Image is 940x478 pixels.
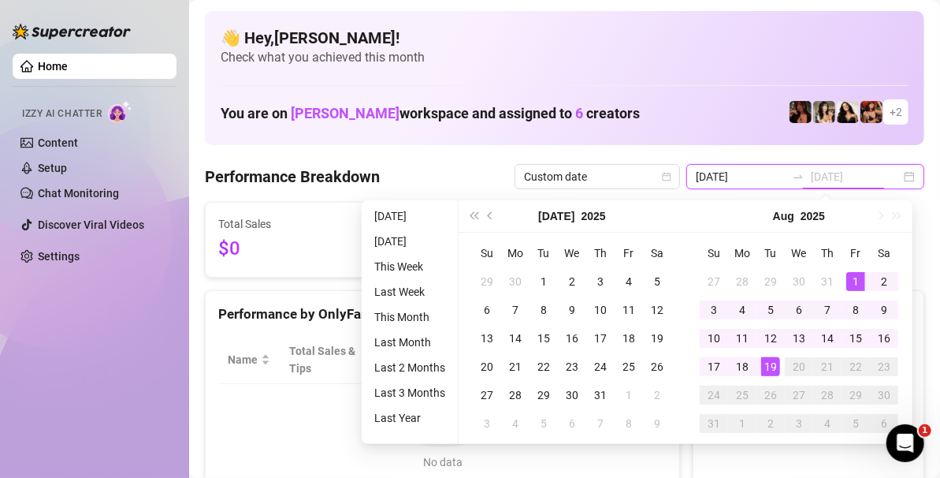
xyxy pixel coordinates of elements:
img: mads [837,101,859,123]
td: 2025-08-05 [529,409,558,438]
span: + 2 [890,103,902,121]
td: 2025-07-16 [558,324,586,353]
td: 2025-08-31 [700,409,728,438]
div: 4 [818,414,837,433]
td: 2025-08-19 [756,353,785,381]
div: 27 [790,386,808,405]
div: 13 [790,329,808,348]
td: 2025-08-02 [643,381,671,409]
td: 2025-08-13 [785,324,813,353]
span: Izzy AI Chatter [22,106,102,121]
td: 2025-08-21 [813,353,842,381]
div: 5 [534,414,553,433]
button: Previous month (PageUp) [482,200,500,232]
div: 29 [534,386,553,405]
div: 31 [704,414,723,433]
img: Oxillery [860,101,882,123]
td: 2025-08-28 [813,381,842,409]
td: 2025-07-12 [643,296,671,324]
li: Last 2 Months [368,358,451,377]
td: 2025-08-09 [643,409,671,438]
div: Performance by OnlyFans Creator [218,304,667,325]
button: Choose a month [538,200,574,232]
div: 7 [818,301,837,319]
th: Sa [643,239,671,267]
div: 3 [477,414,496,433]
div: 26 [761,386,780,405]
span: $0 [218,234,362,264]
div: 2 [761,414,780,433]
td: 2025-07-10 [586,296,615,324]
td: 2025-07-03 [586,267,615,296]
div: 27 [477,386,496,405]
div: 22 [534,357,553,376]
span: calendar [662,172,671,181]
div: 16 [875,329,894,348]
div: 8 [619,414,638,433]
span: swap-right [792,170,804,183]
th: Fr [842,239,870,267]
div: 25 [619,357,638,376]
div: 14 [818,329,837,348]
div: 5 [761,301,780,319]
td: 2025-07-30 [785,267,813,296]
div: 11 [733,329,752,348]
div: 18 [733,357,752,376]
th: We [785,239,813,267]
span: [PERSON_NAME] [291,105,399,121]
div: 26 [648,357,667,376]
td: 2025-08-20 [785,353,813,381]
th: Su [473,239,501,267]
td: 2025-07-30 [558,381,586,409]
span: 1 [919,424,931,437]
td: 2025-07-02 [558,267,586,296]
td: 2025-08-04 [728,296,756,324]
div: 17 [591,329,610,348]
td: 2025-08-08 [842,296,870,324]
button: Choose a year [801,200,825,232]
div: 12 [761,329,780,348]
td: 2025-08-10 [700,324,728,353]
td: 2025-08-15 [842,324,870,353]
li: This Week [368,257,451,276]
td: 2025-08-08 [615,409,643,438]
td: 2025-06-29 [473,267,501,296]
div: 19 [648,329,667,348]
div: 28 [818,386,837,405]
img: Candylion [813,101,835,123]
div: 14 [506,329,525,348]
td: 2025-08-07 [813,296,842,324]
div: 25 [733,386,752,405]
td: 2025-07-06 [473,296,501,324]
td: 2025-08-30 [870,381,898,409]
h4: 👋 Hey, [PERSON_NAME] ! [221,27,908,49]
div: 6 [875,414,894,433]
div: 1 [846,272,865,291]
td: 2025-07-05 [643,267,671,296]
div: 27 [704,272,723,291]
div: 11 [619,301,638,319]
li: [DATE] [368,207,451,226]
a: Settings [38,250,80,263]
div: 30 [563,386,581,405]
div: 18 [619,329,638,348]
div: 9 [563,301,581,319]
div: 16 [563,329,581,348]
td: 2025-07-04 [615,267,643,296]
td: 2025-09-06 [870,409,898,438]
td: 2025-09-05 [842,409,870,438]
td: 2025-07-31 [586,381,615,409]
div: 28 [733,272,752,291]
div: 9 [875,301,894,319]
td: 2025-08-16 [870,324,898,353]
div: 31 [818,272,837,291]
th: Tu [529,239,558,267]
div: 8 [534,301,553,319]
td: 2025-07-27 [473,381,501,409]
td: 2025-07-15 [529,324,558,353]
td: 2025-07-28 [501,381,529,409]
th: Su [700,239,728,267]
div: 15 [846,329,865,348]
div: 4 [619,272,638,291]
span: Total Sales [218,215,362,233]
